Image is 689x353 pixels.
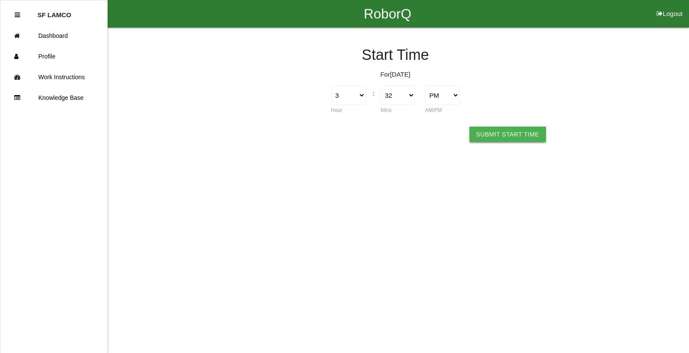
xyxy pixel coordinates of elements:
[129,47,661,63] h4: Start Time
[0,46,107,67] a: Profile
[0,25,107,46] a: Dashboard
[0,67,107,87] a: Work Instructions
[37,5,71,19] p: SF LAMCO
[370,86,376,99] div: :
[425,107,442,113] label: AM/PM
[331,107,342,113] label: Hour
[15,5,20,25] div: Close
[469,127,546,142] button: Submit Start Time
[0,87,107,108] a: Knowledge Base
[129,70,661,80] p: For [DATE]
[381,107,391,113] label: Mins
